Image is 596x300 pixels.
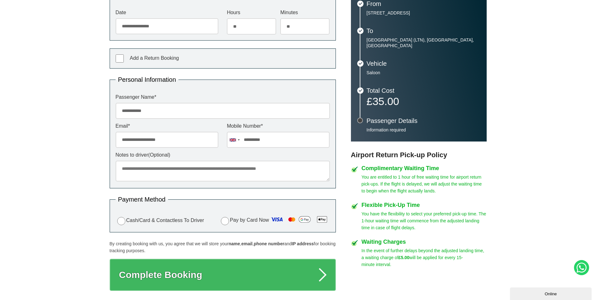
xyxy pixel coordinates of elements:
[227,10,276,15] label: Hours
[362,247,487,268] p: In the event of further delays beyond the adjusted landing time, a waiting charge of will be appl...
[116,95,330,100] label: Passenger Name
[367,28,480,34] h3: To
[367,60,480,67] h3: Vehicle
[116,216,204,225] label: Cash/Card & Contactless To Driver
[280,10,330,15] label: Minutes
[351,151,487,159] h3: Airport Return Pick-up Policy
[367,37,480,48] p: [GEOGRAPHIC_DATA] (LTN), [GEOGRAPHIC_DATA], [GEOGRAPHIC_DATA]
[116,10,218,15] label: Date
[362,239,487,245] h4: Waiting Charges
[372,95,399,107] span: 35.00
[367,127,480,133] p: Information required
[362,174,487,194] p: You are entitled to 1 hour of free waiting time for airport return pick-ups. If the flight is del...
[367,10,480,16] p: [STREET_ADDRESS]
[367,118,480,124] h3: Passenger Details
[367,97,480,106] p: £
[110,240,336,254] p: By creating booking with us, you agree that we will store your , , and for booking tracking purpo...
[254,241,284,246] strong: phone number
[367,87,480,94] h3: Total Cost
[228,241,240,246] strong: name
[241,241,253,246] strong: email
[362,202,487,208] h4: Flexible Pick-Up Time
[130,55,179,61] span: Add a Return Booking
[116,76,179,83] legend: Personal Information
[116,54,124,63] input: Add a Return Booking
[116,124,218,129] label: Email
[362,165,487,171] h4: Complimentary Waiting Time
[219,214,330,226] label: Pay by Card Now
[398,255,409,260] strong: £5.00
[362,210,487,231] p: You have the flexibility to select your preferred pick-up time. The 1-hour waiting time will comm...
[117,217,125,225] input: Cash/Card & Contactless To Driver
[221,217,229,225] input: Pay by Card Now
[367,70,480,75] p: Saloon
[510,286,593,300] iframe: chat widget
[367,1,480,7] h3: From
[110,259,336,291] button: Complete Booking
[227,124,330,129] label: Mobile Number
[116,196,168,203] legend: Payment Method
[227,132,242,147] div: United Kingdom: +44
[116,153,330,158] label: Notes to driver
[148,152,170,158] span: (Optional)
[292,241,314,246] strong: IP address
